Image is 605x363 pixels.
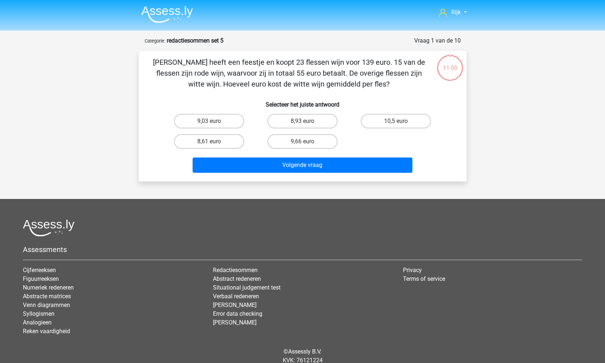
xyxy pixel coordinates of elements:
[193,157,412,173] button: Volgende vraag
[414,36,461,45] div: Vraag 1 van de 10
[23,319,52,326] a: Analogieen
[213,293,259,300] a: Verbaal redeneren
[288,348,322,355] a: Assessly B.V.
[213,310,262,317] a: Error data checking
[213,267,258,274] a: Redactiesommen
[267,114,338,128] label: 8,93 euro
[174,114,244,128] label: 9,03 euro
[23,245,582,254] h5: Assessments
[141,6,193,23] img: Assessly
[23,328,70,335] a: Reken vaardigheid
[436,8,469,17] a: Rijk
[150,95,455,108] h6: Selecteer het juiste antwoord
[150,57,428,89] p: [PERSON_NAME] heeft een feestje en koopt 23 flessen wijn voor 139 euro. 15 van de flessen zijn ro...
[145,38,165,44] small: Categorie:
[23,293,71,300] a: Abstracte matrices
[361,114,431,128] label: 10,5 euro
[174,134,244,149] label: 8,61 euro
[403,275,445,282] a: Terms of service
[23,219,74,236] img: Assessly logo
[213,319,257,326] a: [PERSON_NAME]
[23,310,55,317] a: Syllogismen
[167,37,223,44] strong: redactiesommen set 5
[267,134,338,149] label: 9,66 euro
[23,275,59,282] a: Figuurreeksen
[213,275,261,282] a: Abstract redeneren
[451,9,461,16] span: Rijk
[213,284,281,291] a: Situational judgement test
[403,267,422,274] a: Privacy
[213,302,257,308] a: [PERSON_NAME]
[436,54,464,72] div: 11:00
[23,267,56,274] a: Cijferreeksen
[23,284,74,291] a: Numeriek redeneren
[23,302,70,308] a: Venn diagrammen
